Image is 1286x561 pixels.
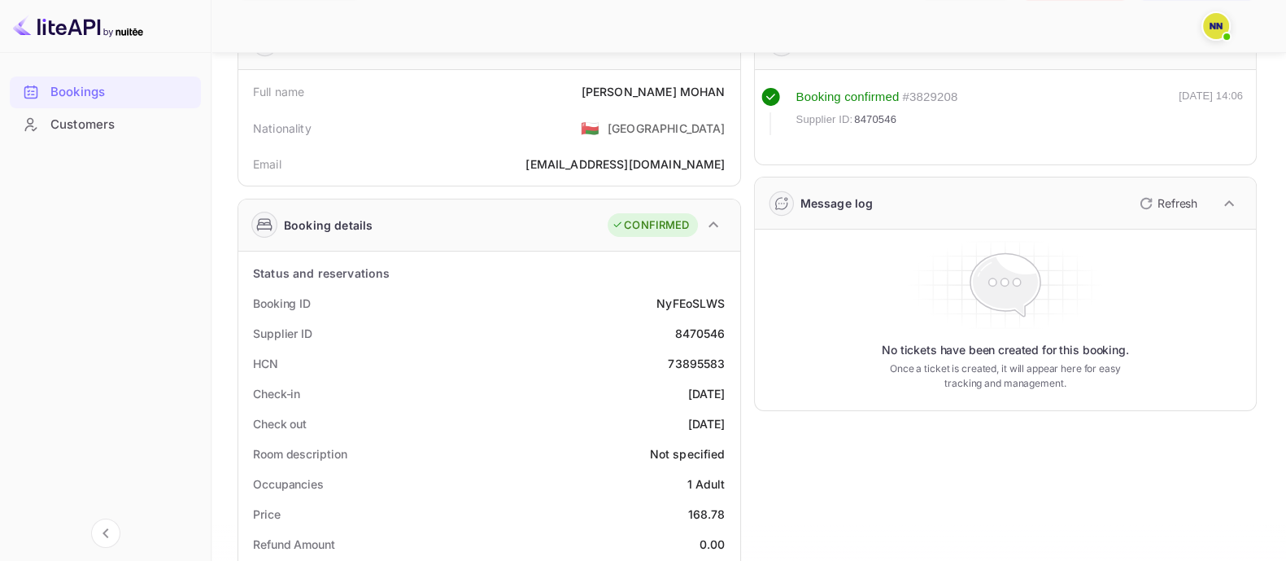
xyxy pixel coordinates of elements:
[581,113,599,142] span: United States
[253,83,304,100] div: Full name
[700,536,726,553] div: 0.00
[796,112,853,128] span: Supplier ID:
[10,109,201,139] a: Customers
[253,476,324,493] div: Occupancies
[253,295,311,312] div: Booking ID
[253,120,312,137] div: Nationality
[50,116,193,134] div: Customers
[871,362,1140,391] p: Once a ticket is created, it will appear here for easy tracking and management.
[608,120,726,137] div: [GEOGRAPHIC_DATA]
[253,355,278,372] div: HCN
[253,156,281,173] div: Email
[253,385,300,402] div: Check-in
[854,112,896,128] span: 8470546
[668,355,725,372] div: 73895583
[525,156,725,173] div: [EMAIL_ADDRESS][DOMAIN_NAME]
[253,445,347,462] div: Room description
[650,445,726,462] div: Not specified
[796,88,900,107] div: Booking confirmed
[612,217,689,234] div: CONFIRMED
[284,217,373,234] div: Booking details
[656,295,725,312] div: NyFEoSLWS
[1157,195,1197,212] p: Refresh
[1130,191,1204,217] button: Refresh
[10,109,201,141] div: Customers
[688,415,726,432] div: [DATE]
[13,13,143,39] img: LiteAPI logo
[1179,88,1243,135] div: [DATE] 14:06
[253,506,281,523] div: Price
[1203,13,1229,39] img: N/A N/A
[10,77,201,108] div: Bookings
[800,195,874,212] div: Message log
[253,415,307,432] div: Check out
[50,83,193,102] div: Bookings
[902,88,957,107] div: # 3829208
[688,506,726,523] div: 168.78
[688,385,726,402] div: [DATE]
[253,536,335,553] div: Refund Amount
[253,325,312,342] div: Supplier ID
[687,476,725,493] div: 1 Adult
[10,77,201,107] a: Bookings
[582,83,726,100] div: [PERSON_NAME] MOHAN
[674,325,725,342] div: 8470546
[253,265,390,282] div: Status and reservations
[91,519,120,548] button: Collapse navigation
[882,342,1129,358] p: No tickets have been created for this booking.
